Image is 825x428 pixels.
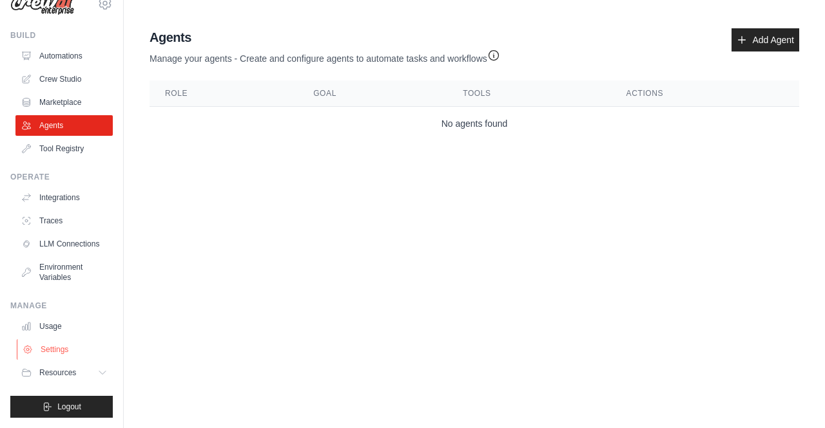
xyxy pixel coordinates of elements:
[39,368,76,378] span: Resources
[15,187,113,208] a: Integrations
[447,80,610,107] th: Tools
[150,80,298,107] th: Role
[732,28,799,51] a: Add Agent
[15,46,113,66] a: Automations
[15,115,113,136] a: Agents
[15,257,113,288] a: Environment Variables
[298,80,447,107] th: Goal
[57,402,81,412] span: Logout
[150,107,799,141] td: No agents found
[15,316,113,337] a: Usage
[15,69,113,89] a: Crew Studio
[15,362,113,383] button: Resources
[17,339,114,360] a: Settings
[10,301,113,311] div: Manage
[10,30,113,41] div: Build
[10,172,113,182] div: Operate
[15,234,113,254] a: LLM Connections
[15,138,113,159] a: Tool Registry
[15,210,113,231] a: Traces
[611,80,799,107] th: Actions
[150,46,500,65] p: Manage your agents - Create and configure agents to automate tasks and workflows
[150,28,500,46] h2: Agents
[10,396,113,418] button: Logout
[15,92,113,113] a: Marketplace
